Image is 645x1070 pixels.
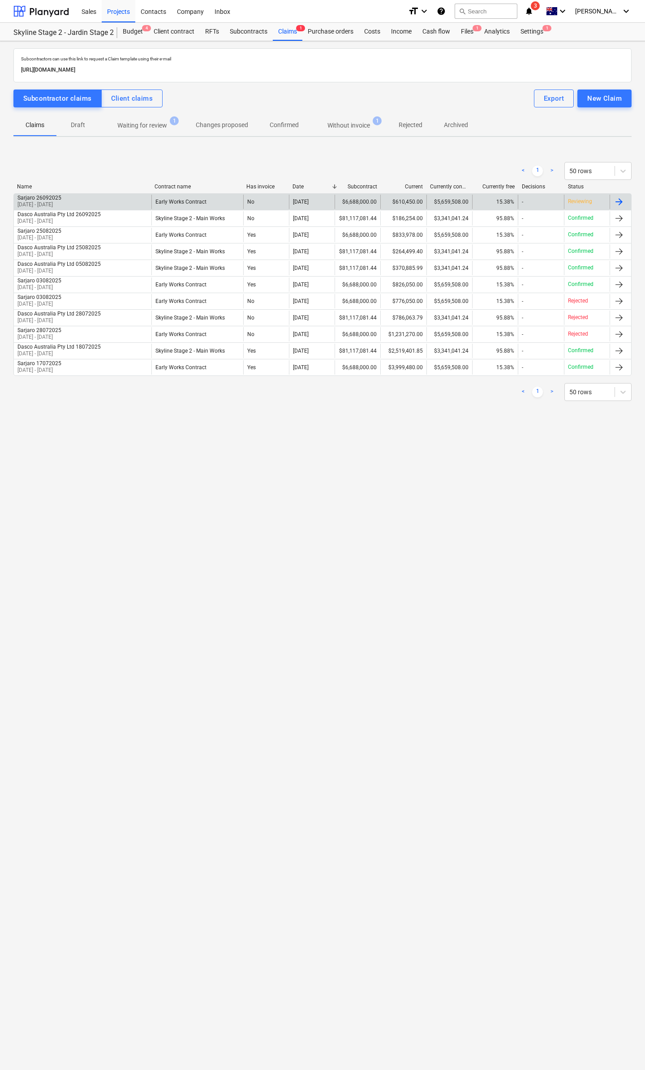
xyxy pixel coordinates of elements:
[293,315,309,321] div: [DATE]
[17,311,101,317] div: Dasco Australia Pty Ltd 28072025
[13,28,107,38] div: Skyline Stage 2 - Jardin Stage 2
[224,23,273,41] div: Subcontracts
[243,195,289,209] div: No
[243,344,289,358] div: Yes
[473,25,482,31] span: 1
[546,166,557,176] a: Next page
[386,23,417,41] a: Income
[532,166,543,176] a: Page 1 is your current page
[380,344,426,358] div: $2,519,401.85
[456,23,479,41] div: Files
[111,93,153,104] div: Client claims
[200,23,224,41] div: RFTs
[117,23,148,41] a: Budget4
[600,1027,645,1070] iframe: Chat Widget
[417,23,456,41] a: Cash flow
[155,281,206,288] div: Early Works Contract
[557,6,568,17] i: keyboard_arrow_down
[544,93,564,104] div: Export
[17,244,101,251] div: Dasco Australia Pty Ltd 25082025
[419,6,430,17] i: keyboard_arrow_down
[380,277,426,292] div: $826,050.00
[327,121,370,130] p: Without invoice
[496,248,514,255] span: 95.88%
[292,183,331,190] div: Date
[17,333,61,341] p: [DATE] - [DATE]
[155,199,206,205] div: Early Works Contract
[17,195,61,201] div: Sarjaro 26092025
[496,364,514,371] span: 15.38%
[196,120,248,130] p: Changes proposed
[568,247,593,255] p: Confirmed
[17,267,101,275] p: [DATE] - [DATE]
[243,327,289,341] div: No
[17,360,61,367] div: Sarjaro 17072025
[515,23,549,41] a: Settings1
[17,183,147,190] div: Name
[142,25,151,31] span: 4
[380,261,426,275] div: $370,885.99
[568,281,593,288] p: Confirmed
[426,244,472,259] div: $3,341,041.24
[13,90,102,107] button: Subcontractor claims
[335,244,380,259] div: $81,117,081.44
[568,297,588,305] p: Rejected
[293,215,309,222] div: [DATE]
[522,232,523,238] div: -
[476,183,515,190] div: Currently free
[568,330,588,338] p: Rejected
[380,244,426,259] div: $264,499.40
[155,364,206,371] div: Early Works Contract
[24,120,46,130] p: Claims
[335,294,380,308] div: $6,688,000.00
[155,265,225,271] div: Skyline Stage 2 - Main Works
[426,311,472,325] div: $3,341,041.24
[525,6,533,17] i: notifications
[17,201,61,209] p: [DATE] - [DATE]
[155,183,239,190] div: Contract name
[522,348,523,354] div: -
[335,195,380,209] div: $6,688,000.00
[380,211,426,226] div: $186,254.00
[155,315,225,321] div: Skyline Stage 2 - Main Works
[459,8,466,15] span: search
[17,277,61,284] div: Sarjaro 03082025
[587,93,622,104] div: New Claim
[293,331,309,337] div: [DATE]
[542,25,551,31] span: 1
[17,294,61,300] div: Sarjaro 03082025
[568,214,593,222] p: Confirmed
[575,8,620,15] span: [PERSON_NAME]
[335,327,380,341] div: $6,688,000.00
[17,228,61,234] div: Sarjaro 25082025
[148,23,200,41] a: Client contract
[621,6,632,17] i: keyboard_arrow_down
[568,264,593,272] p: Confirmed
[522,315,523,321] div: -
[17,211,101,217] div: Dasco Australia Pty Ltd 26092025
[17,327,61,333] div: Sarjaro 28072025
[430,183,469,190] div: Currently confirmed total
[568,183,606,190] div: Status
[335,228,380,242] div: $6,688,000.00
[293,298,309,304] div: [DATE]
[455,4,517,19] button: Search
[426,228,472,242] div: $5,659,508.00
[496,265,514,271] span: 95.88%
[296,25,305,31] span: 1
[17,217,101,225] p: [DATE] - [DATE]
[518,387,529,397] a: Previous page
[302,23,359,41] div: Purchase orders
[408,6,419,17] i: format_size
[17,367,61,374] p: [DATE] - [DATE]
[273,23,302,41] div: Claims
[426,277,472,292] div: $5,659,508.00
[170,116,179,125] span: 1
[293,281,309,288] div: [DATE]
[515,23,549,41] div: Settings
[293,199,309,205] div: [DATE]
[496,298,514,304] span: 15.38%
